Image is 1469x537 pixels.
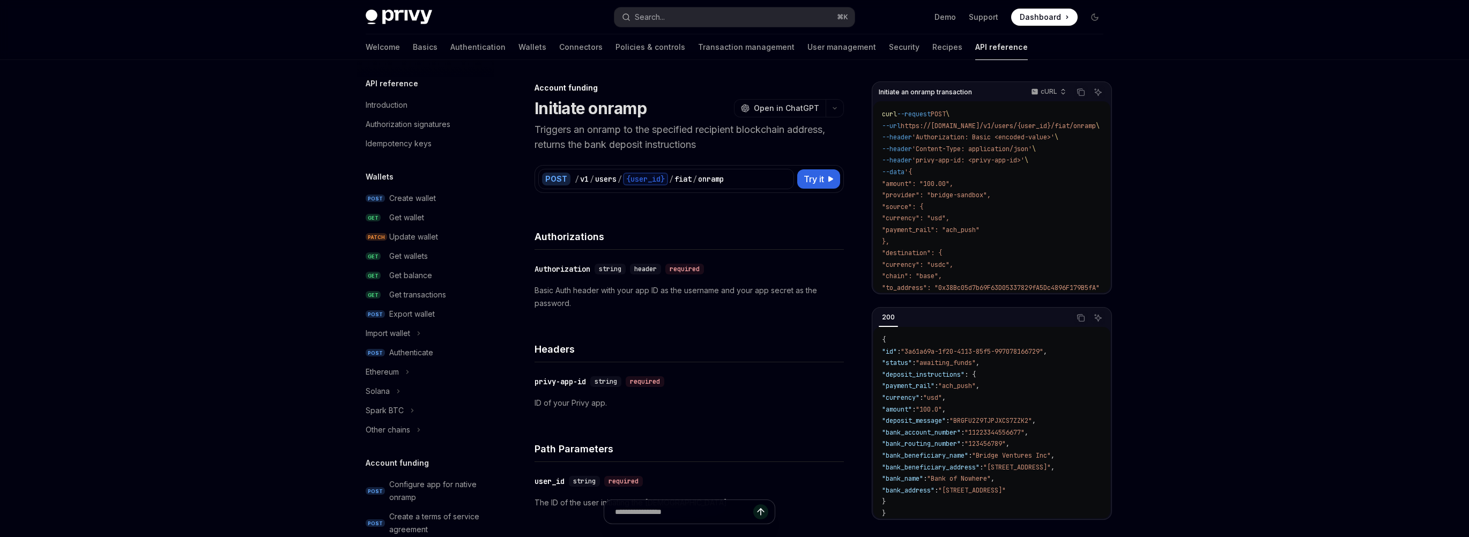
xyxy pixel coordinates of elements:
span: header [634,265,657,273]
span: "bank_account_number" [882,428,961,437]
span: Dashboard [1020,12,1061,23]
div: Authorization signatures [366,118,450,131]
span: "3a61a69a-1f20-4113-85f5-997078166729" [901,347,1043,356]
span: , [976,359,980,367]
span: , [1043,347,1047,356]
span: \ [1032,145,1036,153]
div: Import wallet [366,327,410,340]
div: Get wallet [389,211,424,224]
input: Ask a question... [615,500,753,524]
div: / [669,174,673,184]
span: --data [882,168,904,176]
a: Support [969,12,998,23]
div: Introduction [366,99,407,111]
div: v1 [580,174,589,184]
button: Toggle Solana section [357,382,494,401]
span: : { [965,370,976,379]
div: Get balance [389,269,432,282]
div: onramp [698,174,724,184]
h5: Wallets [366,170,394,183]
div: Export wallet [389,308,435,320]
span: , [976,382,980,390]
button: Toggle Ethereum section [357,362,494,382]
span: string [573,477,596,486]
span: https://[DOMAIN_NAME]/v1/users/{user_id}/fiat/onramp [901,122,1096,130]
span: : [923,474,927,483]
div: / [590,174,594,184]
span: \ [1096,122,1100,130]
button: Toggle Import wallet section [357,324,494,343]
a: Recipes [932,34,962,60]
span: string [599,265,621,273]
button: Ask AI [1091,311,1105,325]
span: PATCH [366,233,387,241]
span: GET [366,252,381,260]
span: "[STREET_ADDRESS]" [938,486,1006,495]
span: "bank_beneficiary_address" [882,463,980,472]
a: POSTAuthenticate [357,343,494,362]
div: required [604,476,643,487]
span: } [882,497,886,506]
div: / [618,174,622,184]
div: required [626,376,664,387]
h5: API reference [366,77,418,90]
span: GET [366,214,381,222]
div: Spark BTC [366,404,404,417]
button: Toggle dark mode [1086,9,1103,26]
span: --request [897,110,931,118]
a: API reference [975,34,1028,60]
span: --header [882,145,912,153]
span: "destination": { [882,249,942,257]
a: Demo [934,12,956,23]
span: "payment_rail": "ach_push" [882,226,980,234]
span: "to_address": "0x38Bc05d7b69F63D05337829fA5Dc4896F179B5fA" [882,284,1100,292]
span: "awaiting_funds" [916,359,976,367]
span: "Bridge Ventures Inc" [972,451,1051,460]
div: Solana [366,385,390,398]
a: GETGet transactions [357,285,494,304]
span: POST [366,519,385,527]
button: cURL [1025,83,1071,101]
a: Authorization signatures [357,115,494,134]
button: Send message [753,504,768,519]
span: : [912,359,916,367]
span: POST [366,487,385,495]
a: Authentication [450,34,506,60]
span: GET [366,291,381,299]
div: Other chains [366,423,410,436]
span: : [946,416,949,425]
a: Transaction management [698,34,795,60]
h4: Headers [535,342,844,356]
div: required [665,264,704,274]
span: "bank_beneficiary_name" [882,451,968,460]
div: / [693,174,697,184]
span: \ [946,110,949,118]
button: Copy the contents from the code block [1074,311,1088,325]
span: : [961,428,965,437]
div: Authorization [535,264,590,274]
div: Get wallets [389,250,428,263]
div: Ethereum [366,366,399,378]
a: Connectors [559,34,603,60]
span: string [595,377,617,386]
a: Wallets [518,34,546,60]
span: : [934,382,938,390]
span: "bank_name" [882,474,923,483]
div: users [595,174,617,184]
button: Copy the contents from the code block [1074,85,1088,99]
span: 'Content-Type: application/json' [912,145,1032,153]
span: POST [366,195,385,203]
span: "amount": "100.00", [882,180,953,188]
a: POSTExport wallet [357,304,494,324]
div: Get transactions [389,288,446,301]
span: \ [1025,156,1028,165]
span: POST [366,349,385,357]
a: User management [807,34,876,60]
span: "amount" [882,405,912,414]
span: , [1006,439,1010,448]
span: "123456789" [965,439,1006,448]
a: PATCHUpdate wallet [357,227,494,247]
div: Configure app for native onramp [389,478,488,504]
span: "currency": "usdc", [882,260,953,269]
a: Idempotency keys [357,134,494,153]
